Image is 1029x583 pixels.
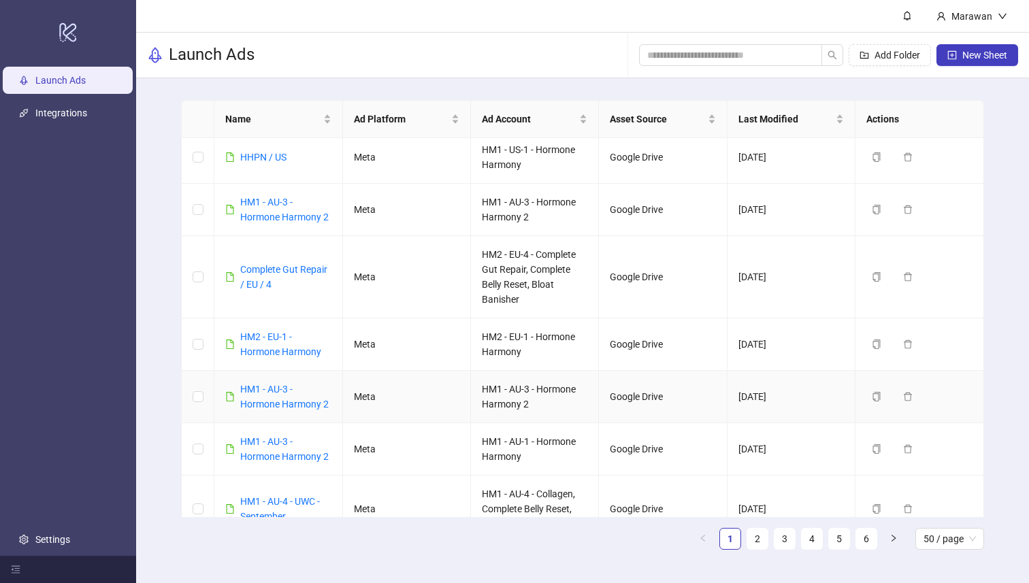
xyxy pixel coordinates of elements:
a: 4 [802,529,822,549]
td: HM1 - AU-3 - Hormone Harmony 2 [471,184,599,236]
span: copy [872,392,881,401]
li: 3 [774,528,796,550]
td: HM1 - AU-3 - Hormone Harmony 2 [471,371,599,423]
span: search [828,50,837,60]
td: Google Drive [599,371,727,423]
button: Add Folder [849,44,931,66]
div: Page Size [915,528,984,550]
span: Asset Source [610,112,704,127]
td: [DATE] [728,236,855,318]
span: menu-fold [11,565,20,574]
span: file [225,444,235,454]
a: 2 [747,529,768,549]
span: file [225,205,235,214]
a: HM1 - AU-3 - Hormone Harmony 2 [240,197,329,222]
th: Asset Source [599,101,727,138]
span: user [936,12,946,21]
a: 1 [720,529,740,549]
li: 5 [828,528,850,550]
span: right [889,534,898,542]
span: delete [903,392,913,401]
td: [DATE] [728,476,855,543]
th: Ad Platform [343,101,471,138]
span: file [225,272,235,282]
span: copy [872,444,881,454]
span: copy [872,339,881,349]
span: left [699,534,707,542]
th: Last Modified [728,101,855,138]
td: HM1 - US-1 - Hormone Harmony [471,131,599,184]
span: 50 / page [924,529,976,549]
button: right [883,528,904,550]
a: HM1 - AU-3 - Hormone Harmony 2 [240,384,329,410]
td: [DATE] [728,131,855,184]
span: delete [903,205,913,214]
span: plus-square [947,50,957,60]
span: delete [903,504,913,514]
span: Last Modified [738,112,833,127]
span: Ad Platform [354,112,448,127]
span: down [998,12,1007,21]
th: Name [214,101,342,138]
li: Next Page [883,528,904,550]
li: 4 [801,528,823,550]
td: HM1 - AU-1 - Hormone Harmony [471,423,599,476]
td: Google Drive [599,318,727,371]
a: Complete Gut Repair / EU / 4 [240,264,327,290]
th: Ad Account [471,101,599,138]
span: rocket [147,47,163,63]
td: Google Drive [599,184,727,236]
div: Marawan [946,9,998,24]
a: HM2 - EU-1 - Hormone Harmony [240,331,321,357]
td: Meta [343,423,471,476]
td: Meta [343,371,471,423]
td: Meta [343,131,471,184]
a: Launch Ads [35,76,86,86]
td: Meta [343,476,471,543]
span: copy [872,152,881,162]
li: 1 [719,528,741,550]
span: Add Folder [875,50,920,61]
span: file [225,504,235,514]
span: copy [872,205,881,214]
span: file [225,392,235,401]
a: HM1 - AU-4 - UWC - September [240,496,320,522]
span: file [225,152,235,162]
td: Meta [343,318,471,371]
td: Google Drive [599,131,727,184]
th: Actions [855,101,983,138]
a: 3 [774,529,795,549]
td: [DATE] [728,423,855,476]
span: file [225,339,235,349]
span: delete [903,339,913,349]
td: Meta [343,236,471,318]
span: Ad Account [482,112,576,127]
a: HHPN / US [240,152,287,163]
td: HM2 - EU-1 - Hormone Harmony [471,318,599,371]
a: 6 [856,529,877,549]
td: Google Drive [599,423,727,476]
button: New Sheet [936,44,1018,66]
td: HM2 - EU-4 - Complete Gut Repair, Complete Belly Reset, Bloat Banisher [471,236,599,318]
td: Google Drive [599,236,727,318]
span: Name [225,112,320,127]
span: delete [903,444,913,454]
span: New Sheet [962,50,1007,61]
td: [DATE] [728,318,855,371]
span: folder-add [860,50,869,60]
span: delete [903,152,913,162]
td: HM1 - AU-4 - Collagen, Complete Belly Reset, Bloat Banisher [471,476,599,543]
h3: Launch Ads [169,44,255,66]
li: 2 [747,528,768,550]
li: 6 [855,528,877,550]
span: copy [872,272,881,282]
li: Previous Page [692,528,714,550]
td: Meta [343,184,471,236]
a: HM1 - AU-3 - Hormone Harmony 2 [240,436,329,462]
span: copy [872,504,881,514]
a: 5 [829,529,849,549]
span: bell [902,11,912,20]
td: Google Drive [599,476,727,543]
a: Integrations [35,108,87,119]
td: [DATE] [728,371,855,423]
